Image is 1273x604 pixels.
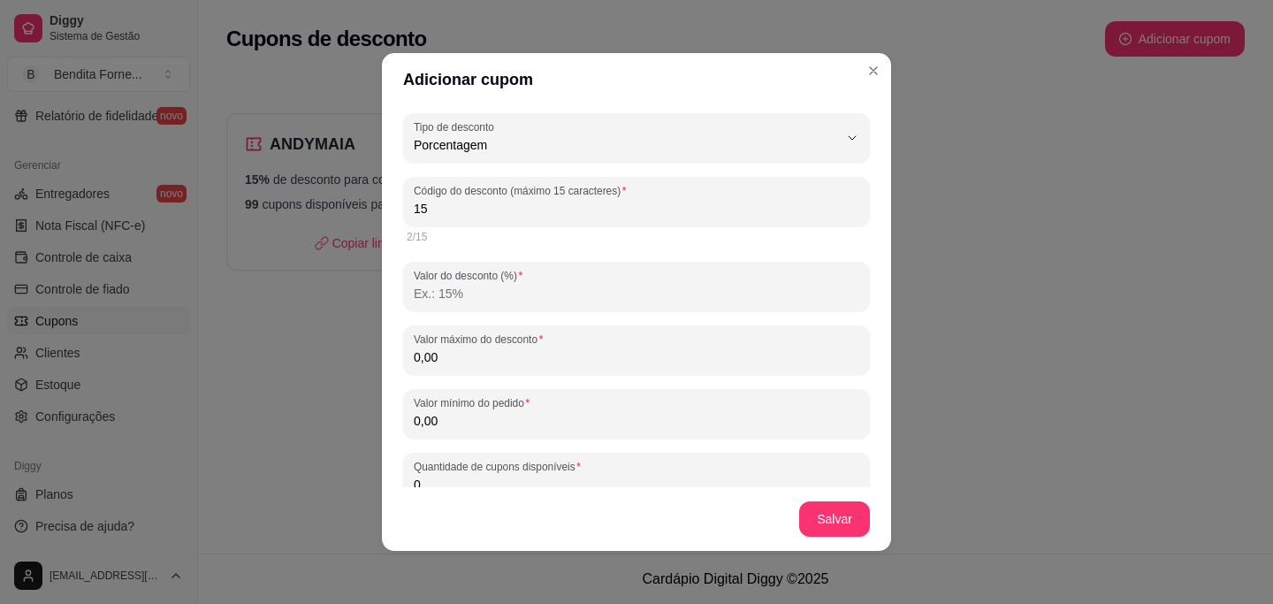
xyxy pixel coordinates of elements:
[414,476,859,493] input: Quantidade de cupons disponíveis
[414,459,587,474] label: Quantidade de cupons disponíveis
[414,183,632,198] label: Código do desconto (máximo 15 caracteres)
[414,119,500,134] label: Tipo de desconto
[799,501,870,537] button: Salvar
[414,412,859,430] input: Valor mínimo do pedido
[382,53,891,106] header: Adicionar cupom
[403,113,870,163] button: Tipo de descontoPorcentagem
[414,348,859,366] input: Valor máximo do desconto
[414,332,549,347] label: Valor máximo do desconto
[859,57,888,85] button: Close
[414,285,859,302] input: Valor do desconto (%)
[414,268,529,283] label: Valor do desconto (%)
[414,136,838,154] span: Porcentagem
[414,200,859,218] input: Código do desconto (máximo 15 caracteres)
[407,230,866,244] div: 2/15
[414,395,536,410] label: Valor mínimo do pedido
